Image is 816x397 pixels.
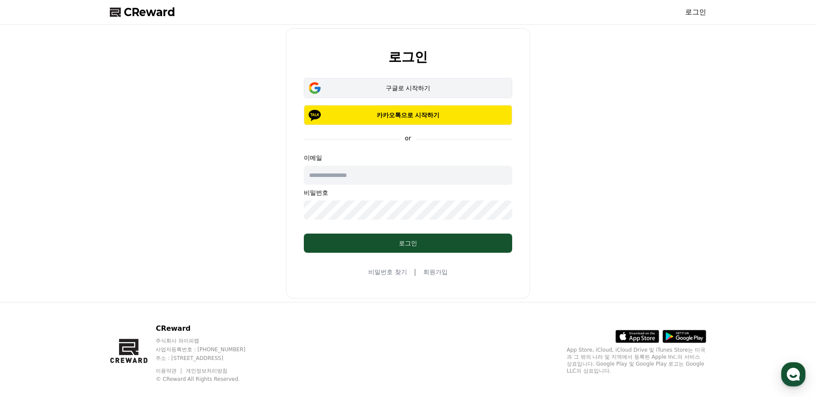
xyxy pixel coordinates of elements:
a: 회원가입 [423,268,448,276]
button: 카카오톡으로 시작하기 [304,105,512,125]
p: CReward [156,323,262,334]
p: © CReward All Rights Reserved. [156,376,262,383]
span: CReward [124,5,175,19]
div: 구글로 시작하기 [316,84,500,92]
p: 주식회사 와이피랩 [156,337,262,344]
span: | [414,267,416,277]
span: 설정 [135,289,145,296]
p: App Store, iCloud, iCloud Drive 및 iTunes Store는 미국과 그 밖의 나라 및 지역에서 등록된 Apple Inc.의 서비스 상표입니다. Goo... [567,346,706,374]
p: or [400,134,416,143]
p: 비밀번호 [304,188,512,197]
p: 사업자등록번호 : [PHONE_NUMBER] [156,346,262,353]
h2: 로그인 [388,50,428,64]
span: 대화 [80,290,90,297]
p: 카카오톡으로 시작하기 [316,111,500,119]
a: 대화 [58,276,112,298]
a: 설정 [112,276,167,298]
a: 홈 [3,276,58,298]
a: 비밀번호 찾기 [368,268,407,276]
p: 주소 : [STREET_ADDRESS] [156,355,262,362]
button: 구글로 시작하기 [304,78,512,98]
span: 홈 [27,289,33,296]
button: 로그인 [304,234,512,253]
a: CReward [110,5,175,19]
div: 로그인 [321,239,495,248]
a: 개인정보처리방침 [186,368,228,374]
a: 이용약관 [156,368,183,374]
a: 로그인 [685,7,706,17]
p: 이메일 [304,153,512,162]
